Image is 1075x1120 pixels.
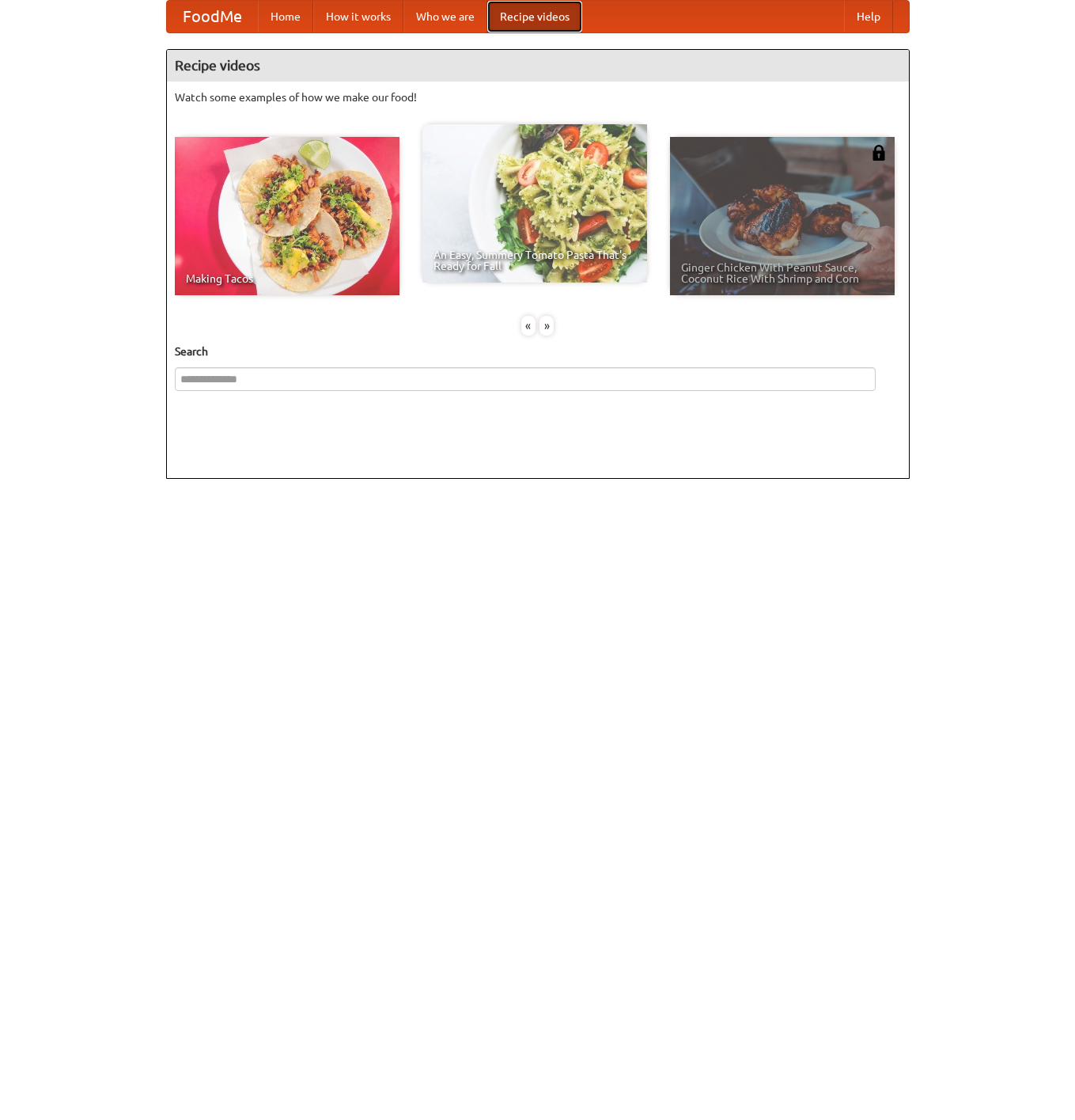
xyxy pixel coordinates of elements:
a: Home [258,1,313,32]
a: Recipe videos [487,1,582,32]
a: An Easy, Summery Tomato Pasta That's Ready for Fall [422,124,647,283]
span: An Easy, Summery Tomato Pasta That's Ready for Fall [433,249,636,271]
a: Help [844,1,893,32]
img: 483408.png [871,145,887,161]
div: » [539,316,554,336]
div: « [521,316,536,336]
a: Making Tacos [175,137,399,295]
span: Making Tacos [186,273,388,284]
h5: Search [175,344,901,359]
a: Who we are [403,1,487,32]
a: How it works [313,1,403,32]
h4: Recipe videos [167,50,909,82]
p: Watch some examples of how we make our food! [175,89,901,105]
a: FoodMe [167,1,258,32]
